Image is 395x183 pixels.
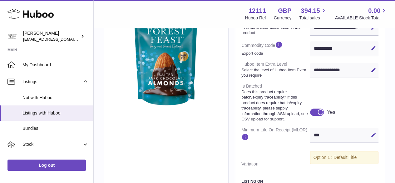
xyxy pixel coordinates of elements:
dt: Huboo Item Extra Level [241,59,310,81]
span: [EMAIL_ADDRESS][DOMAIN_NAME] [23,37,92,42]
strong: Provide a clear description of the product [241,25,309,36]
strong: Does this product require batch/expiry traceability? If this product does require batch/expiry tr... [241,89,309,122]
span: Bundles [22,125,89,131]
span: 394.15 [301,7,320,15]
a: 0.00 AVAILABLE Stock Total [335,7,388,21]
dt: Commodity Code [241,38,310,59]
span: Total sales [299,15,327,21]
div: Currency [274,15,292,21]
strong: 12111 [249,7,266,15]
div: Huboo Ref [245,15,266,21]
span: 0.00 [368,7,380,15]
strong: Export code [241,51,309,56]
div: Option 1 : Default Title [310,151,379,164]
span: Listings [22,79,82,85]
span: Listings with Huboo [22,110,89,116]
span: Not with Huboo [22,95,89,101]
img: Sharebagalmonds.png [110,5,222,117]
span: AVAILABLE Stock Total [335,15,388,21]
strong: GBP [278,7,291,15]
span: My Dashboard [22,62,89,68]
div: [PERSON_NAME] [23,30,79,42]
dt: Minimum Life On Receipt (MLOR) [241,125,310,145]
span: Stock [22,141,82,147]
dt: Is Batched [241,81,310,125]
dt: Variation [241,159,310,170]
strong: Select the level of Huboo Item Extra you require [241,67,309,78]
a: Log out [7,160,86,171]
a: 394.15 Total sales [299,7,327,21]
img: internalAdmin-12111@internal.huboo.com [7,32,17,41]
div: Yes [327,109,335,116]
